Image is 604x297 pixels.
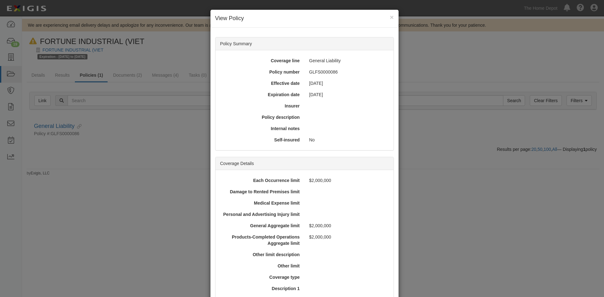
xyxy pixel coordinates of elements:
[305,137,391,143] div: No
[215,157,394,170] div: Coverage Details
[215,37,394,50] div: Policy Summary
[305,91,391,98] div: [DATE]
[218,58,305,64] div: Coverage line
[218,80,305,86] div: Effective date
[218,200,305,206] div: Medical Expense limit
[218,285,305,292] div: Description 1
[218,211,305,217] div: Personal and Advertising Injury limit
[390,14,394,20] button: Close
[215,14,394,23] h4: View Policy
[218,223,305,229] div: General Aggregate limit
[305,80,391,86] div: [DATE]
[305,234,391,240] div: $2,000,000
[305,69,391,75] div: GLFS0000086
[218,125,305,132] div: Internal notes
[218,69,305,75] div: Policy number
[218,91,305,98] div: Expiration date
[305,223,391,229] div: $2,000,000
[218,251,305,258] div: Other limit description
[218,189,305,195] div: Damage to Rented Premises limit
[218,137,305,143] div: Self-insured
[218,234,305,246] div: Products-Completed Operations Aggregate limit
[218,263,305,269] div: Other limit
[305,58,391,64] div: General Liability
[218,274,305,280] div: Coverage type
[218,103,305,109] div: Insurer
[218,177,305,184] div: Each Occurrence limit
[218,114,305,120] div: Policy description
[305,177,391,184] div: $2,000,000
